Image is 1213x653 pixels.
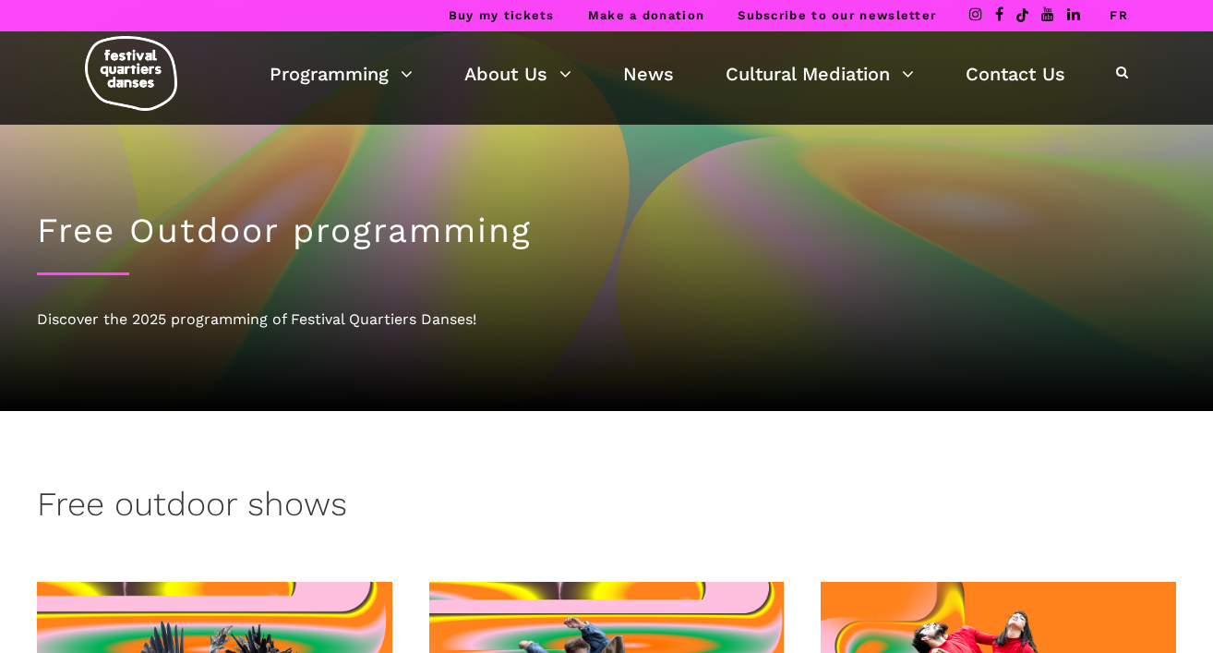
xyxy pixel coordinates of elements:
[449,8,555,22] a: Buy my tickets
[37,308,1176,332] div: Discover the 2025 programming of Festival Quartiers Danses!
[37,211,1176,251] h1: Free Outdoor programming
[85,36,177,111] img: logo-fqd-med
[588,8,705,22] a: Make a donation
[464,58,571,90] a: About Us
[37,485,347,531] h3: Free outdoor shows
[726,58,914,90] a: Cultural Mediation
[270,58,413,90] a: Programming
[1110,8,1128,22] a: FR
[623,58,674,90] a: News
[966,58,1065,90] a: Contact Us
[738,8,936,22] a: Subscribe to our newsletter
